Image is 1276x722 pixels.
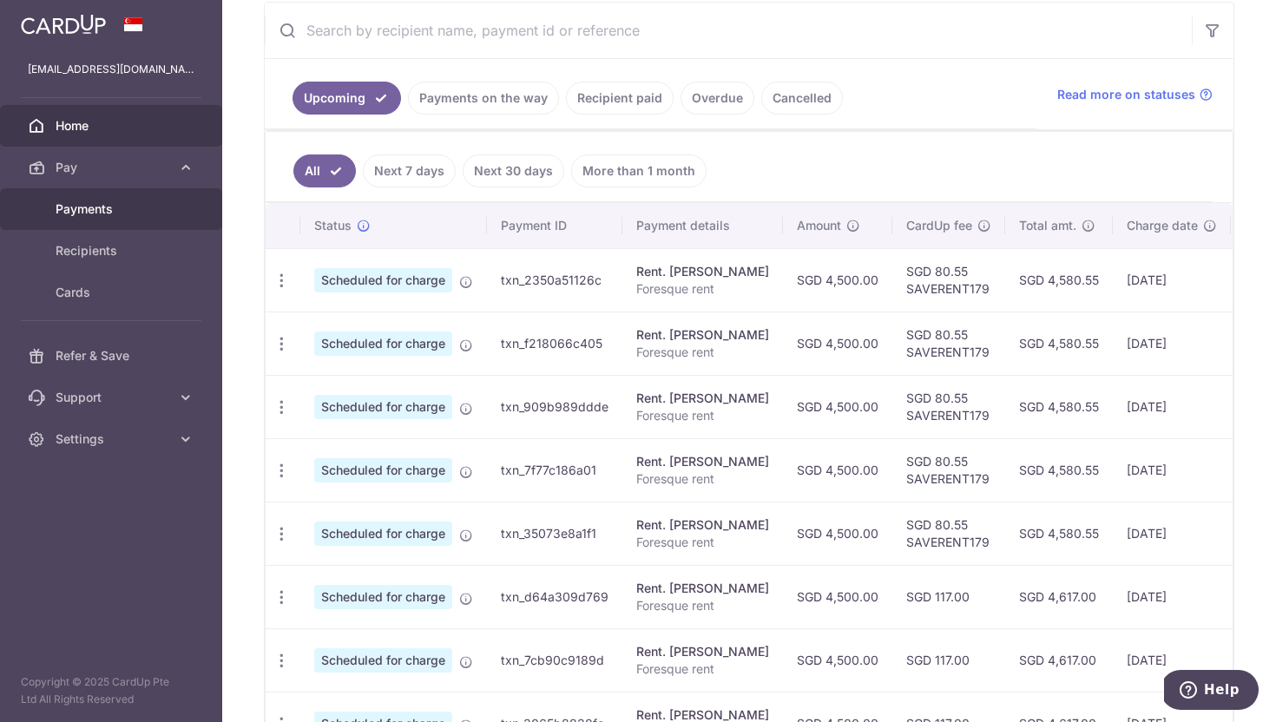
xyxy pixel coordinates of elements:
[1113,502,1231,565] td: [DATE]
[314,217,352,234] span: Status
[892,628,1005,692] td: SGD 117.00
[636,597,769,614] p: Foresque rent
[636,280,769,298] p: Foresque rent
[293,82,401,115] a: Upcoming
[487,565,622,628] td: txn_d64a309d769
[636,407,769,424] p: Foresque rent
[1113,565,1231,628] td: [DATE]
[906,217,972,234] span: CardUp fee
[636,390,769,407] div: Rent. [PERSON_NAME]
[56,347,170,364] span: Refer & Save
[487,375,622,438] td: txn_909b989ddde
[487,628,622,692] td: txn_7cb90c9189d
[622,203,783,248] th: Payment details
[363,154,456,187] a: Next 7 days
[1005,312,1113,375] td: SGD 4,580.55
[636,660,769,678] p: Foresque rent
[783,248,892,312] td: SGD 4,500.00
[314,395,452,419] span: Scheduled for charge
[314,458,452,482] span: Scheduled for charge
[783,628,892,692] td: SGD 4,500.00
[636,326,769,344] div: Rent. [PERSON_NAME]
[1005,248,1113,312] td: SGD 4,580.55
[314,585,452,609] span: Scheduled for charge
[892,375,1005,438] td: SGD 80.55 SAVERENT179
[1113,375,1231,438] td: [DATE]
[636,453,769,470] div: Rent. [PERSON_NAME]
[314,648,452,673] span: Scheduled for charge
[28,61,194,78] p: [EMAIL_ADDRESS][DOMAIN_NAME]
[1127,217,1198,234] span: Charge date
[487,438,622,502] td: txn_7f77c186a01
[56,389,170,406] span: Support
[487,248,622,312] td: txn_2350a51126c
[56,284,170,301] span: Cards
[571,154,707,187] a: More than 1 month
[56,117,170,135] span: Home
[892,312,1005,375] td: SGD 80.55 SAVERENT179
[1005,438,1113,502] td: SGD 4,580.55
[892,248,1005,312] td: SGD 80.55 SAVERENT179
[783,502,892,565] td: SGD 4,500.00
[1057,86,1195,103] span: Read more on statuses
[1113,248,1231,312] td: [DATE]
[783,438,892,502] td: SGD 4,500.00
[314,331,452,356] span: Scheduled for charge
[566,82,674,115] a: Recipient paid
[1019,217,1076,234] span: Total amt.
[487,502,622,565] td: txn_35073e8a1f1
[1113,312,1231,375] td: [DATE]
[314,522,452,546] span: Scheduled for charge
[293,154,356,187] a: All
[314,268,452,292] span: Scheduled for charge
[56,242,170,259] span: Recipients
[892,565,1005,628] td: SGD 117.00
[892,502,1005,565] td: SGD 80.55 SAVERENT179
[681,82,754,115] a: Overdue
[1005,565,1113,628] td: SGD 4,617.00
[892,438,1005,502] td: SGD 80.55 SAVERENT179
[1057,86,1213,103] a: Read more on statuses
[21,14,106,35] img: CardUp
[1113,438,1231,502] td: [DATE]
[265,3,1192,58] input: Search by recipient name, payment id or reference
[56,159,170,176] span: Pay
[1005,628,1113,692] td: SGD 4,617.00
[797,217,841,234] span: Amount
[1005,375,1113,438] td: SGD 4,580.55
[1164,670,1259,713] iframe: Opens a widget where you can find more information
[636,344,769,361] p: Foresque rent
[636,516,769,534] div: Rent. [PERSON_NAME]
[1005,502,1113,565] td: SGD 4,580.55
[783,312,892,375] td: SGD 4,500.00
[56,430,170,448] span: Settings
[636,263,769,280] div: Rent. [PERSON_NAME]
[636,470,769,488] p: Foresque rent
[56,200,170,218] span: Payments
[636,534,769,551] p: Foresque rent
[636,643,769,660] div: Rent. [PERSON_NAME]
[487,203,622,248] th: Payment ID
[1113,628,1231,692] td: [DATE]
[463,154,564,187] a: Next 30 days
[761,82,843,115] a: Cancelled
[636,580,769,597] div: Rent. [PERSON_NAME]
[783,375,892,438] td: SGD 4,500.00
[408,82,559,115] a: Payments on the way
[783,565,892,628] td: SGD 4,500.00
[487,312,622,375] td: txn_f218066c405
